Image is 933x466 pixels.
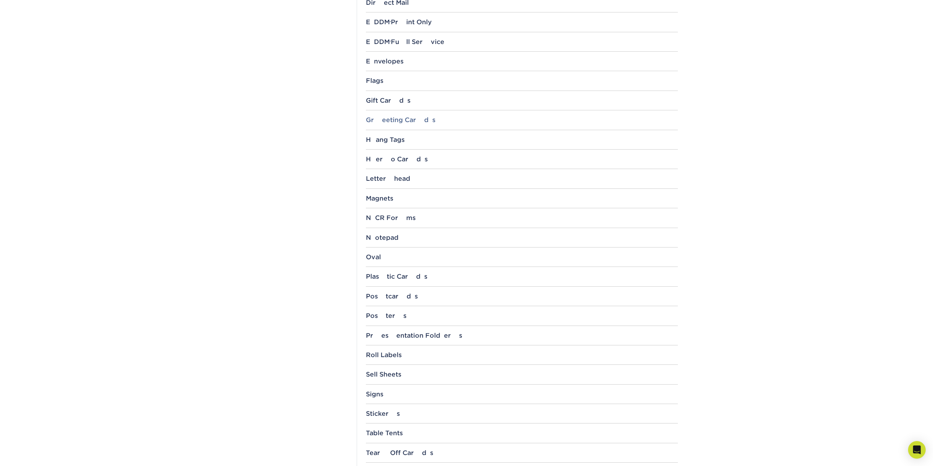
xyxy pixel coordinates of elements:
div: Table Tents [366,429,678,437]
div: Flags [366,77,678,84]
div: Hang Tags [366,136,678,143]
div: Magnets [366,195,678,202]
small: ® [390,40,391,43]
div: Posters [366,312,678,319]
div: Presentation Folders [366,332,678,339]
div: EDDM Full Service [366,38,678,45]
div: NCR Forms [366,214,678,221]
div: Sell Sheets [366,371,678,378]
div: Plastic Cards [366,273,678,280]
div: Tear Off Cards [366,449,678,456]
div: Notepad [366,234,678,241]
div: Greeting Cards [366,116,678,124]
iframe: Google Customer Reviews [2,444,62,463]
div: EDDM Print Only [366,18,678,26]
div: Open Intercom Messenger [908,441,926,459]
small: ® [390,21,391,24]
div: Signs [366,390,678,398]
div: Gift Cards [366,97,678,104]
div: Hero Cards [366,155,678,163]
div: Postcards [366,293,678,300]
div: Roll Labels [366,351,678,359]
div: Letterhead [366,175,678,182]
div: Stickers [366,410,678,417]
div: Oval [366,253,678,261]
div: Envelopes [366,58,678,65]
